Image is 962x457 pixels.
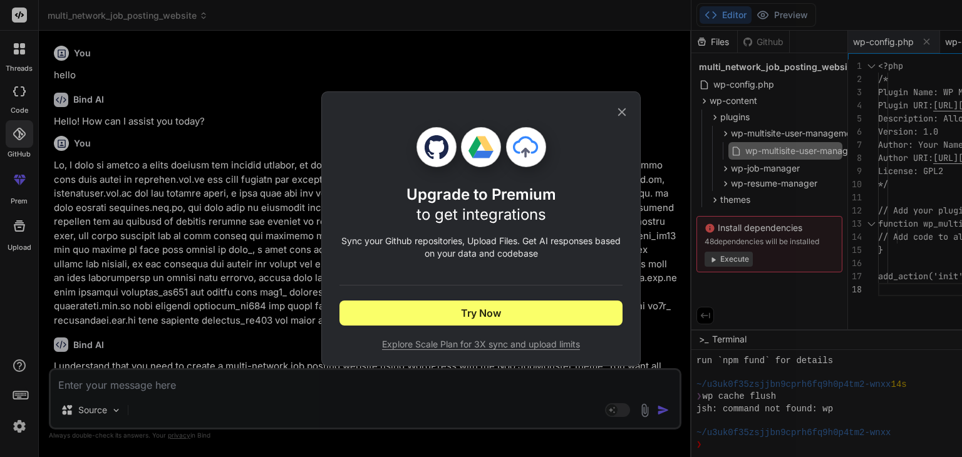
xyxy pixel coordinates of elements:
span: to get integrations [416,205,546,223]
span: Explore Scale Plan for 3X sync and upload limits [339,338,623,351]
button: Try Now [339,300,623,326]
p: Sync your Github repositories, Upload Files. Get AI responses based on your data and codebase [339,235,623,260]
h1: Upgrade to Premium [406,185,556,225]
span: Try Now [461,306,501,321]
